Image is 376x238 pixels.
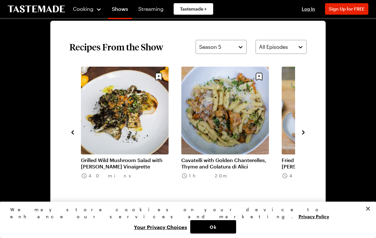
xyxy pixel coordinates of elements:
[190,220,236,234] button: Ok
[259,43,288,51] span: All Episodes
[302,6,315,11] span: Log In
[300,128,307,136] button: navigate to next item
[69,128,76,136] button: navigate to previous item
[256,40,307,54] button: All Episodes
[296,6,321,12] button: Log In
[174,3,213,15] a: Tastemade +
[69,41,163,53] h2: Recipes From the Show
[199,43,221,51] span: Season 5
[81,67,181,197] div: 9 / 20
[253,71,265,83] button: Save recipe
[196,40,247,54] button: Season 5
[10,206,360,220] div: We may store cookies on your device to enhance our services and marketing.
[108,1,132,19] a: Shows
[325,3,368,15] button: Sign Up for FREE
[299,213,329,219] a: More information about your privacy, opens in a new tab
[329,6,365,11] span: Sign Up for FREE
[282,157,369,170] a: Fried Quail with Lemon-[PERSON_NAME]
[181,157,269,170] a: Cavatelli with Golden Chanterelles, Thyme and Colatura di Alici
[81,157,169,170] a: Grilled Wild Mushroom Salad with [PERSON_NAME] Vinaigrette
[153,71,165,83] button: Save recipe
[10,206,360,234] div: Privacy
[8,5,65,13] a: To Tastemade Home Page
[73,1,102,17] button: Cooking
[180,6,207,12] span: Tastemade +
[361,202,375,216] button: Close
[73,6,93,12] span: Cooking
[131,220,190,234] button: Your Privacy Choices
[181,67,282,197] div: 10 / 20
